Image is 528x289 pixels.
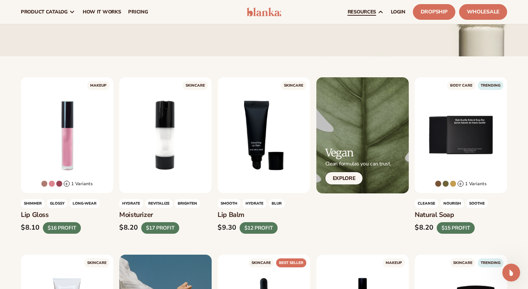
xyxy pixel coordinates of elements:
[391,9,405,15] span: LOGIN
[70,199,99,208] span: LONG-WEAR
[21,9,68,15] span: product catalog
[175,199,200,208] span: BRIGHTEN
[138,212,157,227] span: smiley reaction
[119,199,143,208] span: HYDRATE
[218,211,310,220] h3: Lip Balm
[103,212,114,227] span: 😞
[145,199,173,208] span: REVITALIZE
[238,3,252,16] div: Close
[21,199,45,208] span: Shimmer
[243,199,266,208] span: HYDRATE
[141,222,179,234] div: $17 PROFIT
[21,211,113,220] h3: Lip Gloss
[240,222,278,234] div: $12 PROFIT
[224,3,238,17] button: Collapse window
[459,4,507,20] a: Wholesale
[119,211,212,220] h3: Moisturizer
[43,222,81,234] div: $16 PROFIT
[21,224,40,232] div: $8.10
[128,9,148,15] span: pricing
[98,236,158,242] a: Open in help center
[142,212,153,227] span: 😃
[415,211,507,220] h3: Natural Soap
[437,222,475,234] div: $15 PROFIT
[348,9,376,15] span: resources
[218,224,237,232] div: $9.30
[9,204,247,212] div: Did this answer your question?
[502,264,520,282] iframe: Intercom live chat
[413,4,455,20] a: Dropship
[325,172,363,184] a: Explore
[99,212,118,227] span: disappointed reaction
[47,199,67,208] span: GLOSSY
[218,199,240,208] span: SMOOTH
[325,147,391,159] h2: Vegan
[440,199,464,208] span: NOURISH
[118,212,138,227] span: neutral face reaction
[5,3,19,17] button: go back
[415,224,434,232] div: $8.20
[247,7,282,16] img: logo
[83,9,121,15] span: How It Works
[123,212,133,227] span: 😐
[415,199,438,208] span: Cleanse
[325,161,391,167] p: Clean formulas you can trust.
[466,199,488,208] span: SOOTHE
[119,224,138,232] div: $8.20
[269,199,285,208] span: BLUR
